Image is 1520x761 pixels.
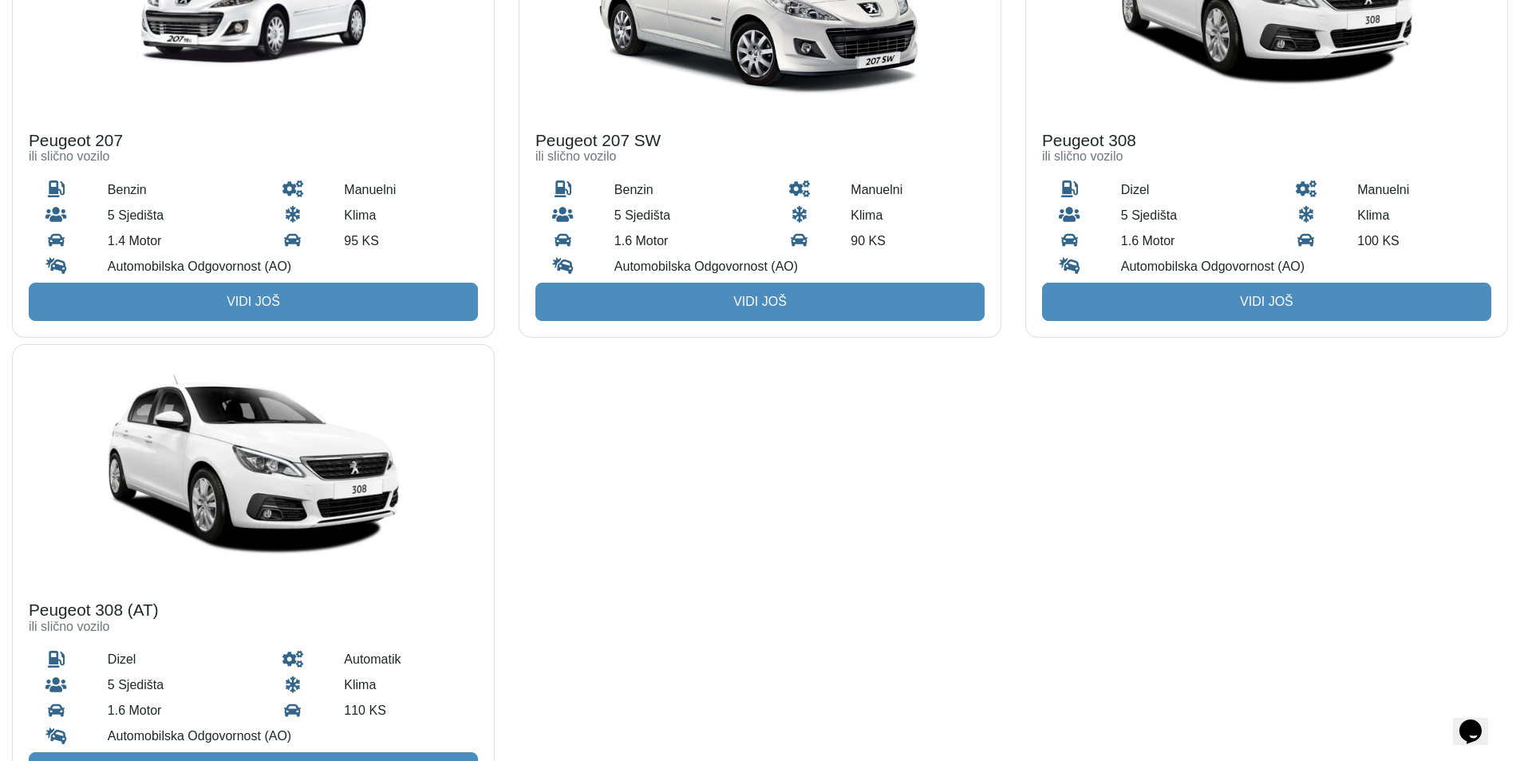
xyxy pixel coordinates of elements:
div: 1.6 Motor [1109,228,1267,254]
div: Klima [332,203,490,228]
div: manuelni [839,177,997,203]
div: Klima [332,672,490,698]
a: Vidi još [535,283,985,321]
iframe: chat widget [1453,697,1504,745]
div: 5 Sjedišta [1109,203,1267,228]
h6: ili slično vozilo [29,149,478,164]
div: 1.4 Motor [96,228,254,254]
div: benzin [602,177,760,203]
div: manuelni [1345,177,1503,203]
div: 5 Sjedišta [96,203,254,228]
div: dizel [96,647,254,672]
div: 1.6 Motor [602,228,760,254]
a: Vidi još [29,283,478,321]
div: Klima [839,203,997,228]
div: dizel [1109,177,1267,203]
h6: ili slično vozilo [1042,149,1491,164]
div: Automobilska Odgovornost (AO) [96,723,490,749]
div: automatik [332,647,490,672]
div: 95 KS [332,228,490,254]
div: 90 KS [839,228,997,254]
div: Automobilska Odgovornost (AO) [96,254,490,279]
h4: Peugeot 207 SW [535,131,985,151]
div: 5 Sjedišta [96,672,254,698]
div: 100 KS [1345,228,1503,254]
img: Peugeot 308 (AT) [13,345,494,585]
h4: Peugeot 308 [1042,131,1491,151]
div: 1.6 Motor [96,698,254,723]
div: 110 KS [332,698,490,723]
div: manuelni [332,177,490,203]
div: Klima [1345,203,1503,228]
h6: ili slično vozilo [29,619,478,634]
div: benzin [96,177,254,203]
a: Vidi još [1042,283,1491,321]
div: 5 Sjedišta [602,203,760,228]
div: Automobilska Odgovornost (AO) [602,254,997,279]
h4: Peugeot 308 (AT) [29,600,478,620]
h4: Peugeot 207 [29,131,478,151]
div: Automobilska Odgovornost (AO) [1109,254,1503,279]
h6: ili slično vozilo [535,149,985,164]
